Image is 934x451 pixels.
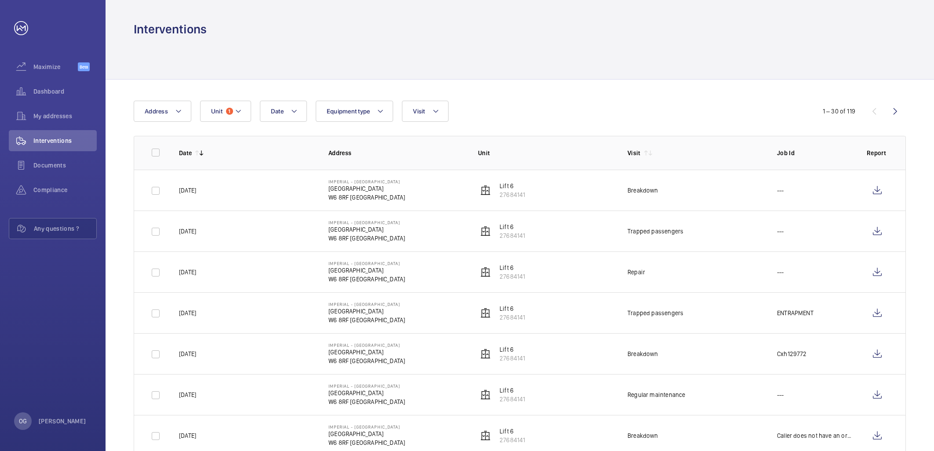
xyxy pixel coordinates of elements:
[328,429,405,438] p: [GEOGRAPHIC_DATA]
[328,316,405,324] p: W6 8RF [GEOGRAPHIC_DATA]
[402,101,448,122] button: Visit
[19,417,27,426] p: OG
[867,149,888,157] p: Report
[328,179,405,184] p: Imperial - [GEOGRAPHIC_DATA]
[328,266,405,275] p: [GEOGRAPHIC_DATA]
[328,424,405,429] p: Imperial - [GEOGRAPHIC_DATA]
[480,185,491,196] img: elevator.svg
[179,227,196,236] p: [DATE]
[33,87,97,96] span: Dashboard
[327,108,370,115] span: Equipment type
[777,390,784,399] p: ---
[500,304,525,313] p: Lift 6
[500,436,525,444] p: 27684141
[200,101,251,122] button: Unit1
[328,302,405,307] p: Imperial - [GEOGRAPHIC_DATA]
[777,349,807,358] p: Cxh129772
[134,101,191,122] button: Address
[480,267,491,277] img: elevator.svg
[500,354,525,363] p: 27684141
[500,263,525,272] p: Lift 6
[328,307,405,316] p: [GEOGRAPHIC_DATA]
[328,348,405,356] p: [GEOGRAPHIC_DATA]
[33,112,97,120] span: My addresses
[628,149,641,157] p: Visit
[628,349,658,358] div: Breakdown
[78,62,90,71] span: Beta
[328,397,405,406] p: W6 8RF [GEOGRAPHIC_DATA]
[628,309,683,317] div: Trapped passengers
[33,62,78,71] span: Maximize
[328,275,405,284] p: W6 8RF [GEOGRAPHIC_DATA]
[328,184,405,193] p: [GEOGRAPHIC_DATA]
[226,108,233,115] span: 1
[823,107,855,116] div: 1 – 30 of 119
[500,427,525,436] p: Lift 6
[328,356,405,365] p: W6 8RF [GEOGRAPHIC_DATA]
[777,186,784,195] p: ---
[500,182,525,190] p: Lift 6
[328,383,405,389] p: Imperial - [GEOGRAPHIC_DATA]
[500,395,525,404] p: 27684141
[33,161,97,170] span: Documents
[328,438,405,447] p: W6 8RF [GEOGRAPHIC_DATA]
[271,108,284,115] span: Date
[480,226,491,236] img: elevator.svg
[328,220,405,225] p: Imperial - [GEOGRAPHIC_DATA]
[179,186,196,195] p: [DATE]
[500,313,525,322] p: 27684141
[328,261,405,266] p: Imperial - [GEOGRAPHIC_DATA]
[480,389,491,400] img: elevator.svg
[500,190,525,199] p: 27684141
[145,108,168,115] span: Address
[500,272,525,281] p: 27684141
[328,389,405,397] p: [GEOGRAPHIC_DATA]
[260,101,307,122] button: Date
[328,342,405,348] p: Imperial - [GEOGRAPHIC_DATA]
[179,268,196,276] p: [DATE]
[777,227,784,236] p: ---
[500,345,525,354] p: Lift 6
[328,149,464,157] p: Address
[628,186,658,195] div: Breakdown
[179,431,196,440] p: [DATE]
[480,308,491,318] img: elevator.svg
[33,136,97,145] span: Interventions
[33,185,97,194] span: Compliance
[628,268,645,276] div: Repair
[480,349,491,359] img: elevator.svg
[179,149,192,157] p: Date
[777,149,853,157] p: Job Id
[34,224,96,233] span: Any questions ?
[480,430,491,441] img: elevator.svg
[316,101,394,122] button: Equipment type
[628,431,658,440] div: Breakdown
[777,268,784,276] p: ---
[179,349,196,358] p: [DATE]
[500,386,525,395] p: Lift 6
[134,21,207,37] h1: Interventions
[179,309,196,317] p: [DATE]
[628,390,685,399] div: Regular maintenance
[500,231,525,240] p: 27684141
[500,222,525,231] p: Lift 6
[211,108,223,115] span: Unit
[478,149,613,157] p: Unit
[328,225,405,234] p: [GEOGRAPHIC_DATA]
[179,390,196,399] p: [DATE]
[39,417,86,426] p: [PERSON_NAME]
[413,108,425,115] span: Visit
[777,309,814,317] p: ENTRAPMENT
[628,227,683,236] div: Trapped passengers
[328,234,405,243] p: W6 8RF [GEOGRAPHIC_DATA]
[328,193,405,202] p: W6 8RF [GEOGRAPHIC_DATA]
[777,431,853,440] p: Caller does not have an order number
